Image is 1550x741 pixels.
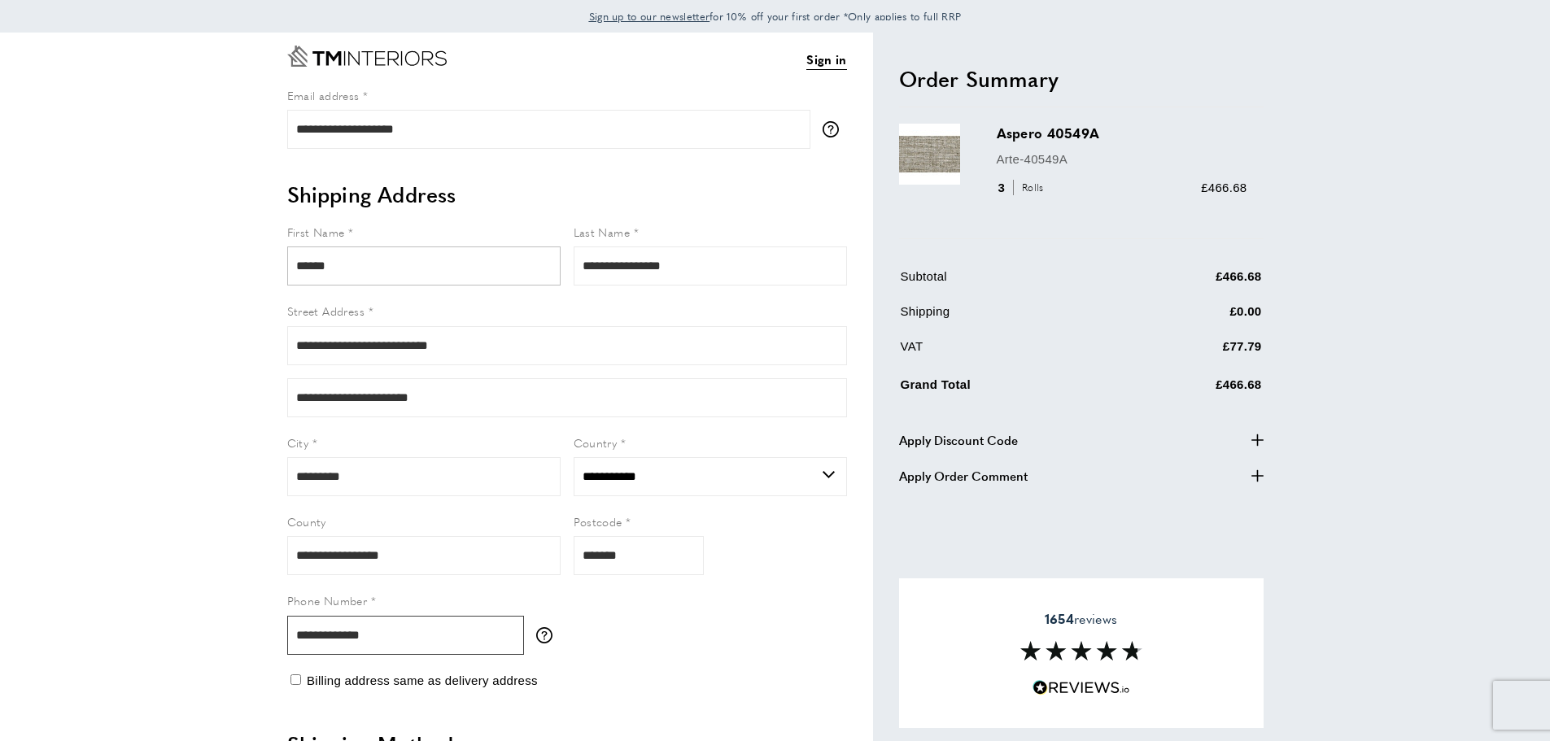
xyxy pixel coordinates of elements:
h3: Aspero 40549A [997,124,1247,142]
span: reviews [1045,611,1117,627]
span: Postcode [574,513,622,530]
td: £0.00 [1120,302,1262,333]
span: Billing address same as delivery address [307,673,538,687]
span: Rolls [1013,180,1048,195]
img: Reviews.io 5 stars [1033,680,1130,695]
h2: Shipping Address [287,180,847,209]
img: Aspero 40549A [899,124,960,185]
span: Apply Discount Code [899,430,1018,450]
a: Go to Home page [287,46,447,67]
strong: 1654 [1045,609,1074,628]
span: County [287,513,326,530]
td: Shipping [901,302,1119,333]
div: 3 [997,178,1050,198]
button: More information [823,121,847,137]
button: More information [536,627,561,643]
a: Sign in [806,50,846,70]
td: £466.68 [1120,372,1262,407]
td: VAT [901,337,1119,368]
span: Last Name [574,224,631,240]
span: Phone Number [287,592,368,608]
img: Reviews section [1020,641,1142,660]
td: Subtotal [901,267,1119,299]
p: Arte-40549A [997,150,1247,169]
span: First Name [287,224,345,240]
span: Country [574,434,618,451]
td: £466.68 [1120,267,1262,299]
span: Email address [287,87,360,103]
h2: Order Summary [899,64,1264,94]
span: City [287,434,309,451]
span: £466.68 [1201,181,1247,194]
span: Street Address [287,303,365,319]
span: Sign up to our newsletter [589,9,710,24]
span: Apply Order Comment [899,466,1028,486]
td: £77.79 [1120,337,1262,368]
input: Billing address same as delivery address [290,674,301,685]
td: Grand Total [901,372,1119,407]
span: for 10% off your first order *Only applies to full RRP [589,9,962,24]
a: Sign up to our newsletter [589,8,710,24]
